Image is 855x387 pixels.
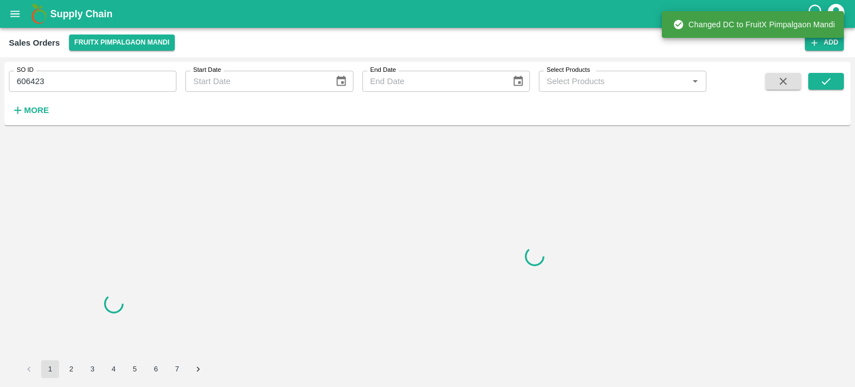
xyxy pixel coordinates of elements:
[9,71,176,92] input: Enter SO ID
[807,4,826,24] div: customer-support
[193,66,221,75] label: Start Date
[370,66,396,75] label: End Date
[147,360,165,378] button: Go to page 6
[542,74,685,89] input: Select Products
[547,66,590,75] label: Select Products
[9,101,52,120] button: More
[83,360,101,378] button: Go to page 3
[28,3,50,25] img: logo
[189,360,207,378] button: Go to next page
[69,35,175,51] button: Select DC
[2,1,28,27] button: open drawer
[805,35,844,51] button: Add
[826,2,846,26] div: account of current user
[9,36,60,50] div: Sales Orders
[673,14,835,35] div: Changed DC to FruitX Pimpalgaon Mandi
[331,71,352,92] button: Choose date
[24,106,49,115] strong: More
[362,71,503,92] input: End Date
[18,360,209,378] nav: pagination navigation
[62,360,80,378] button: Go to page 2
[105,360,122,378] button: Go to page 4
[688,74,702,89] button: Open
[185,71,326,92] input: Start Date
[17,66,33,75] label: SO ID
[508,71,529,92] button: Choose date
[126,360,144,378] button: Go to page 5
[50,6,807,22] a: Supply Chain
[168,360,186,378] button: Go to page 7
[41,360,59,378] button: page 1
[50,8,112,19] b: Supply Chain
